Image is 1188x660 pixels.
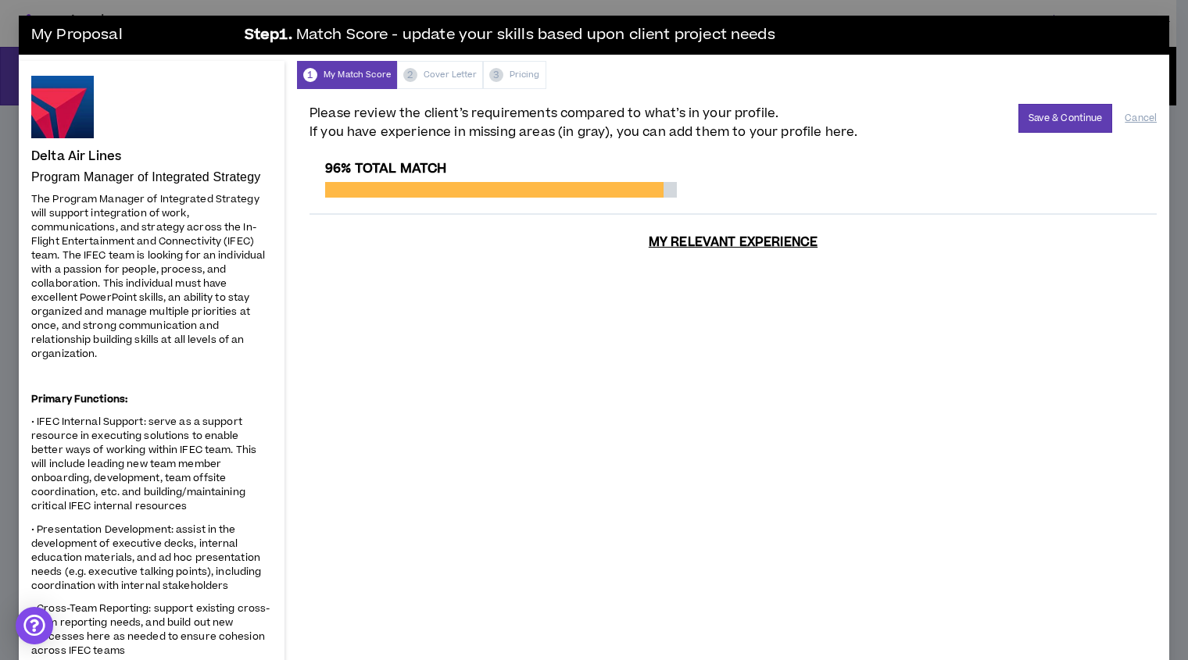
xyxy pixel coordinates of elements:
span: 96% Total Match [325,159,446,178]
span: 1 [303,68,317,82]
span: Match Score - update your skills based upon client project needs [296,24,775,47]
strong: Primary Functions: [31,392,127,406]
div: Open Intercom Messenger [16,607,53,644]
div: My Match Score [297,61,397,89]
b: Step 1 . [245,24,292,47]
h3: My Proposal [31,20,234,51]
span: • Presentation Development: assist in the development of executive decks, internal education mate... [31,523,261,593]
button: Save & Continue [1018,104,1113,133]
span: • Cross-Team Reporting: support existing cross-team reporting needs, and build out new processes ... [31,601,270,658]
span: Please review the client’s requirements compared to what’s in your profile. If you have experienc... [310,104,857,141]
span: • IFEC Internal Support: serve as a support resource in executing solutions to enable better ways... [31,415,256,513]
button: Cancel [1125,105,1157,132]
span: The Program Manager of Integrated Strategy will support integration of work, communications, and ... [31,192,265,361]
p: Program Manager of Integrated Strategy [31,169,272,185]
h4: Delta Air Lines [31,149,121,163]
